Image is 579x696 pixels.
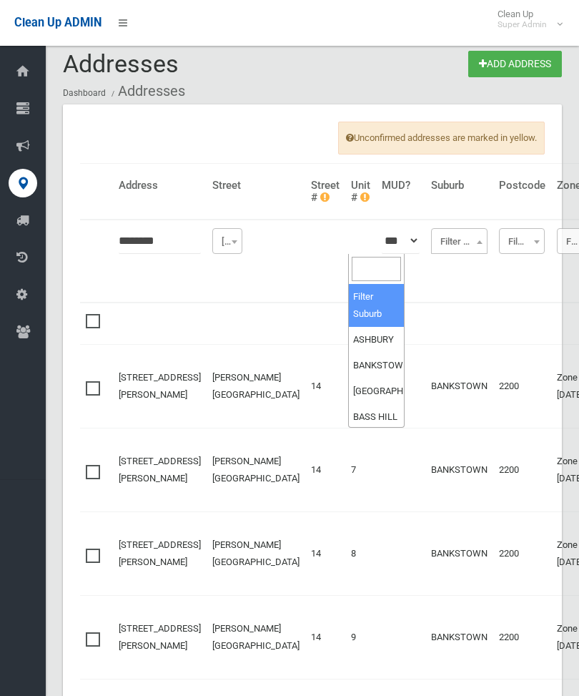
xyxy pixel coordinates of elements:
[207,428,305,512] td: [PERSON_NAME][GEOGRAPHIC_DATA]
[349,327,404,353] li: ASHBURY
[338,122,545,155] span: Unconfirmed addresses are marked in yellow.
[435,232,484,252] span: Filter Suburb
[207,512,305,596] td: [PERSON_NAME][GEOGRAPHIC_DATA]
[503,232,541,252] span: Filter Postcode
[119,623,201,651] a: [STREET_ADDRESS][PERSON_NAME]
[425,428,493,512] td: BANKSTOWN
[490,9,561,30] span: Clean Up
[425,596,493,680] td: BANKSTOWN
[499,228,545,254] span: Filter Postcode
[305,428,345,512] td: 14
[431,180,488,192] h4: Suburb
[119,456,201,484] a: [STREET_ADDRESS][PERSON_NAME]
[345,512,376,596] td: 8
[468,51,562,77] a: Add Address
[311,180,340,203] h4: Street #
[305,345,345,428] td: 14
[431,228,488,254] span: Filter Suburb
[119,372,201,400] a: [STREET_ADDRESS][PERSON_NAME]
[345,345,376,428] td: 6
[349,378,404,404] li: [GEOGRAPHIC_DATA]
[382,180,420,192] h4: MUD?
[498,19,547,30] small: Super Admin
[351,180,370,203] h4: Unit #
[212,180,300,192] h4: Street
[119,180,201,192] h4: Address
[425,512,493,596] td: BANKSTOWN
[216,232,239,252] span: Filter Street
[425,345,493,428] td: BANKSTOWN
[349,284,404,327] li: Filter Suburb
[63,88,106,98] a: Dashboard
[108,78,185,104] li: Addresses
[493,345,551,428] td: 2200
[493,428,551,512] td: 2200
[349,404,404,430] li: BASS HILL
[305,596,345,680] td: 14
[305,512,345,596] td: 14
[499,180,545,192] h4: Postcode
[207,345,305,428] td: [PERSON_NAME][GEOGRAPHIC_DATA]
[212,228,242,254] span: Filter Street
[207,596,305,680] td: [PERSON_NAME][GEOGRAPHIC_DATA]
[493,512,551,596] td: 2200
[345,428,376,512] td: 7
[119,539,201,567] a: [STREET_ADDRESS][PERSON_NAME]
[493,596,551,680] td: 2200
[349,353,404,378] li: BANKSTOWN
[345,596,376,680] td: 9
[63,49,179,78] span: Addresses
[14,16,102,29] span: Clean Up ADMIN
